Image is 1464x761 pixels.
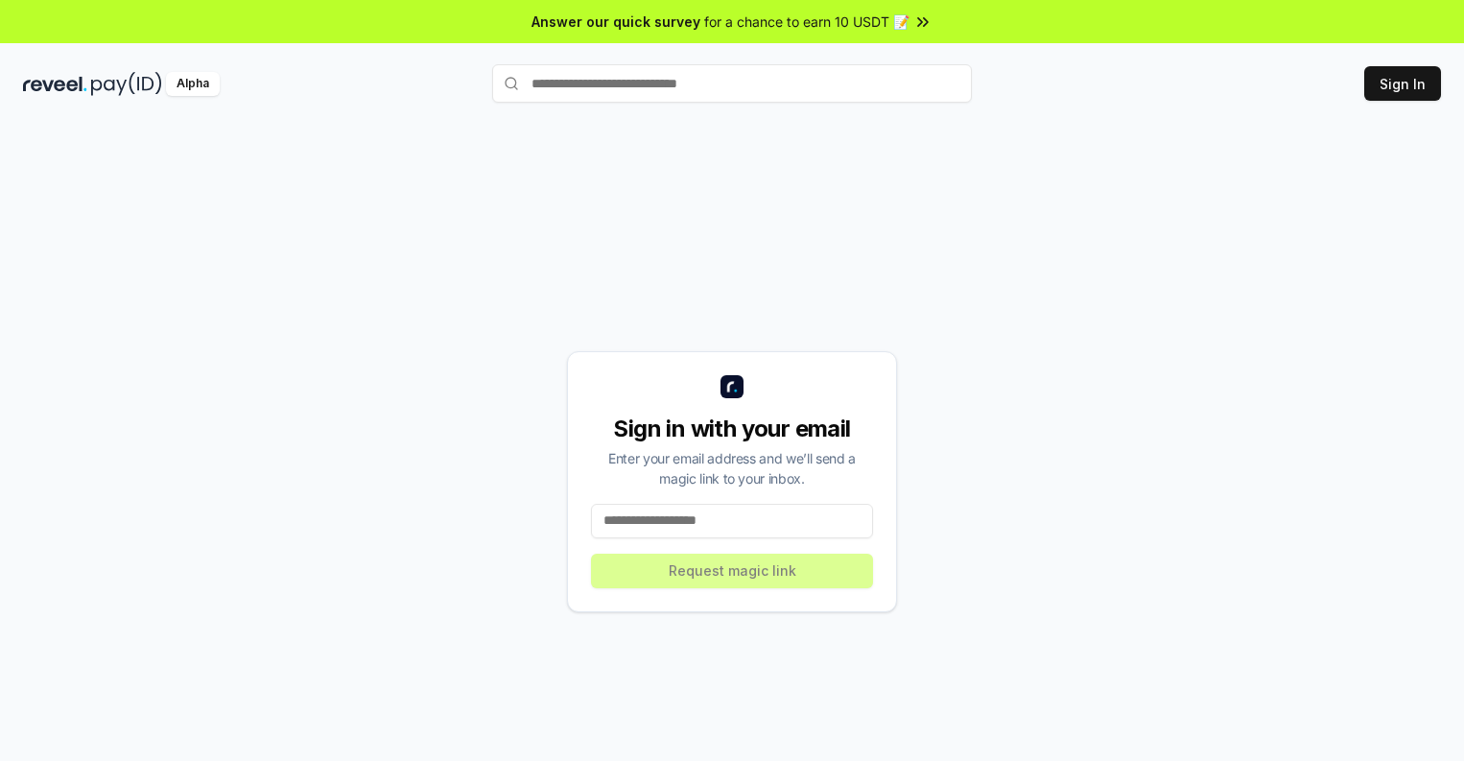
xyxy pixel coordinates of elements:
[1364,66,1441,101] button: Sign In
[91,72,162,96] img: pay_id
[720,375,744,398] img: logo_small
[531,12,700,32] span: Answer our quick survey
[591,448,873,488] div: Enter your email address and we’ll send a magic link to your inbox.
[591,414,873,444] div: Sign in with your email
[23,72,87,96] img: reveel_dark
[704,12,909,32] span: for a chance to earn 10 USDT 📝
[166,72,220,96] div: Alpha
